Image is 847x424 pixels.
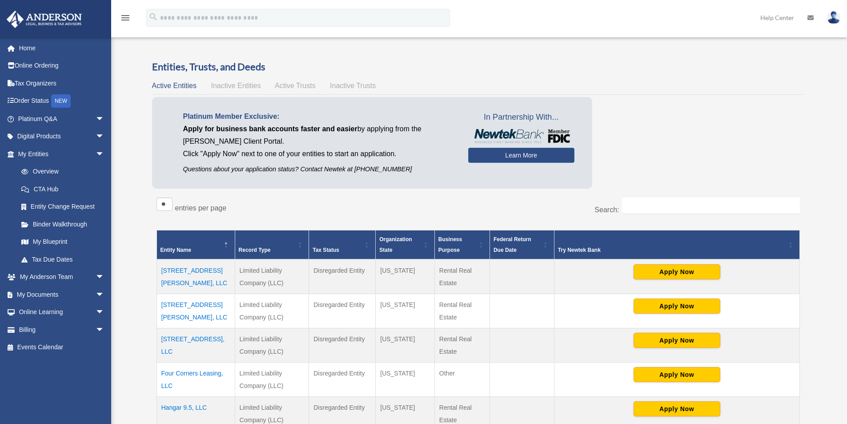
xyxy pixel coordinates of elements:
[434,230,490,260] th: Business Purpose: Activate to sort
[175,204,227,212] label: entries per page
[6,145,113,163] a: My Entitiesarrow_drop_down
[379,236,412,253] span: Organization State
[12,198,113,216] a: Entity Change Request
[4,11,84,28] img: Anderson Advisors Platinum Portal
[473,129,570,143] img: NewtekBankLogoSM.png
[434,294,490,328] td: Rental Real Estate
[313,247,339,253] span: Tax Status
[634,333,720,348] button: Apply Now
[634,299,720,314] button: Apply Now
[120,12,131,23] i: menu
[96,321,113,339] span: arrow_drop_down
[51,94,71,108] div: NEW
[6,303,118,321] a: Online Learningarrow_drop_down
[157,363,235,397] td: Four Corners Leasing, LLC
[235,259,309,294] td: Limited Liability Company (LLC)
[634,264,720,279] button: Apply Now
[96,145,113,163] span: arrow_drop_down
[376,230,435,260] th: Organization State: Activate to sort
[634,401,720,416] button: Apply Now
[434,328,490,363] td: Rental Real Estate
[376,328,435,363] td: [US_STATE]
[96,268,113,287] span: arrow_drop_down
[6,92,118,110] a: Order StatusNEW
[6,74,118,92] a: Tax Organizers
[211,82,261,89] span: Inactive Entities
[235,294,309,328] td: Limited Liability Company (LLC)
[12,163,109,181] a: Overview
[6,339,118,356] a: Events Calendar
[376,259,435,294] td: [US_STATE]
[239,247,271,253] span: Record Type
[438,236,462,253] span: Business Purpose
[6,286,118,303] a: My Documentsarrow_drop_down
[827,11,840,24] img: User Pic
[309,294,376,328] td: Disregarded Entity
[309,230,376,260] th: Tax Status: Activate to sort
[235,230,309,260] th: Record Type: Activate to sort
[96,110,113,128] span: arrow_drop_down
[468,148,574,163] a: Learn More
[235,328,309,363] td: Limited Liability Company (LLC)
[152,60,804,74] h3: Entities, Trusts, and Deeds
[183,164,455,175] p: Questions about your application status? Contact Newtek at [PHONE_NUMBER]
[183,125,357,133] span: Apply for business bank accounts faster and easier
[149,12,158,22] i: search
[157,230,235,260] th: Entity Name: Activate to invert sorting
[12,233,113,251] a: My Blueprint
[309,328,376,363] td: Disregarded Entity
[120,16,131,23] a: menu
[330,82,376,89] span: Inactive Trusts
[554,230,799,260] th: Try Newtek Bank : Activate to sort
[12,250,113,268] a: Tax Due Dates
[376,363,435,397] td: [US_STATE]
[558,245,786,255] div: Try Newtek Bank
[6,128,118,145] a: Digital Productsarrow_drop_down
[183,110,455,123] p: Platinum Member Exclusive:
[96,128,113,146] span: arrow_drop_down
[183,148,455,160] p: Click "Apply Now" next to one of your entities to start an application.
[12,215,113,233] a: Binder Walkthrough
[6,39,118,57] a: Home
[376,294,435,328] td: [US_STATE]
[434,259,490,294] td: Rental Real Estate
[161,247,191,253] span: Entity Name
[468,110,574,125] span: In Partnership With...
[434,363,490,397] td: Other
[96,286,113,304] span: arrow_drop_down
[157,328,235,363] td: [STREET_ADDRESS], LLC
[96,303,113,322] span: arrow_drop_down
[309,259,376,294] td: Disregarded Entity
[309,363,376,397] td: Disregarded Entity
[6,268,118,286] a: My Anderson Teamarrow_drop_down
[634,367,720,382] button: Apply Now
[157,294,235,328] td: [STREET_ADDRESS][PERSON_NAME], LLC
[152,82,197,89] span: Active Entities
[12,180,113,198] a: CTA Hub
[594,206,619,214] label: Search:
[275,82,316,89] span: Active Trusts
[6,110,118,128] a: Platinum Q&Aarrow_drop_down
[6,57,118,75] a: Online Ordering
[183,123,455,148] p: by applying from the [PERSON_NAME] Client Portal.
[157,259,235,294] td: [STREET_ADDRESS][PERSON_NAME], LLC
[494,236,531,253] span: Federal Return Due Date
[6,321,118,339] a: Billingarrow_drop_down
[490,230,554,260] th: Federal Return Due Date: Activate to sort
[235,363,309,397] td: Limited Liability Company (LLC)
